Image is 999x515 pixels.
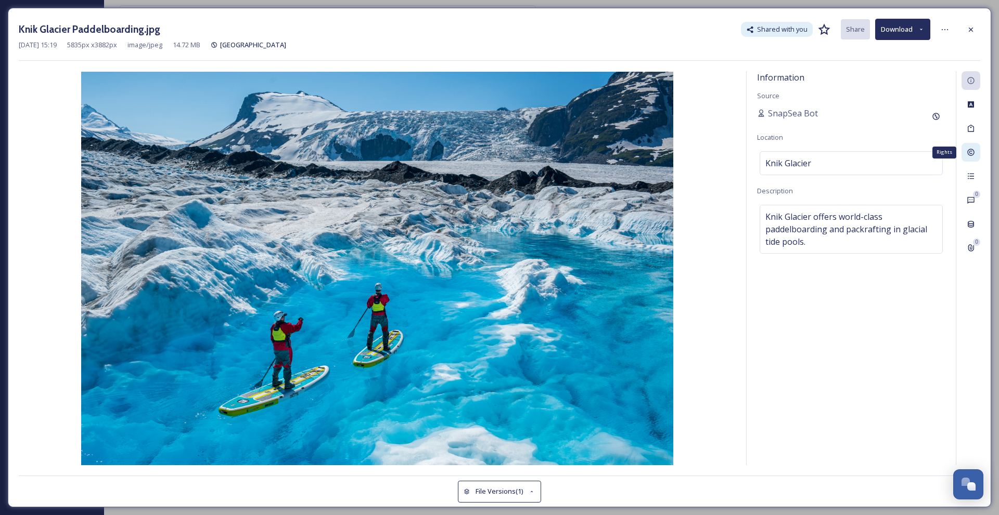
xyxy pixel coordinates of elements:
span: [GEOGRAPHIC_DATA] [220,40,286,49]
button: Open Chat [953,469,983,499]
button: Download [875,19,930,40]
span: Description [757,186,793,195]
button: File Versions(1) [458,481,541,502]
img: 2384155.jpg [19,72,736,465]
div: 0 [973,239,980,246]
span: [DATE] 15:19 [19,40,57,50]
span: Information [757,72,804,83]
span: 5835 px x 3882 px [67,40,117,50]
span: Location [757,133,783,142]
span: Source [757,91,779,100]
span: 14.72 MB [173,40,200,50]
span: Knik Glacier offers world-class paddelboarding and packrafting in glacial tide pools. [765,210,937,248]
span: Shared with you [757,24,808,34]
span: Knik Glacier [765,157,811,169]
div: Rights [932,147,956,158]
span: image/jpeg [127,40,162,50]
h3: Knik Glacier Paddelboarding.jpg [19,22,160,37]
div: 0 [973,191,980,198]
span: SnapSea Bot [768,107,818,120]
button: Share [841,19,870,39]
